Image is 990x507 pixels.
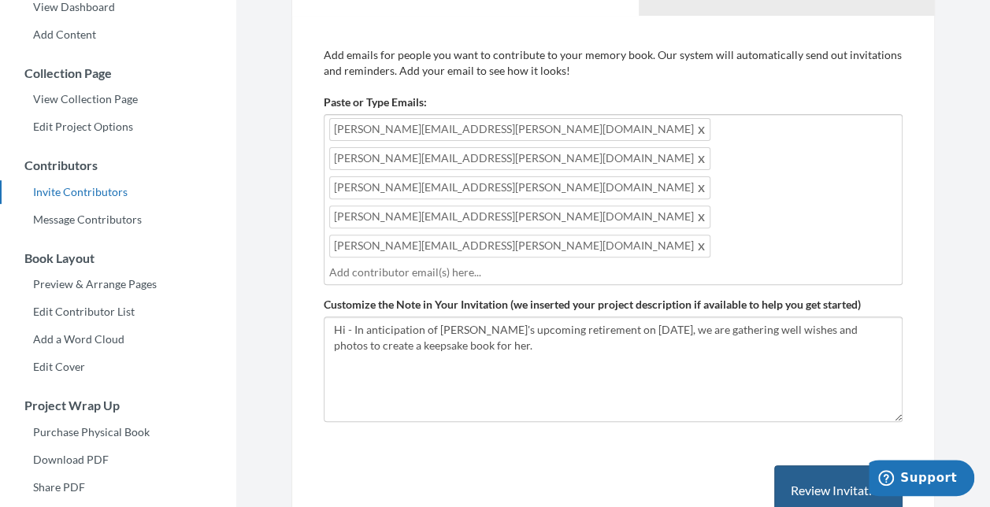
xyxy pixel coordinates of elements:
span: [PERSON_NAME][EMAIL_ADDRESS][PERSON_NAME][DOMAIN_NAME] [329,176,710,199]
p: Add emails for people you want to contribute to your memory book. Our system will automatically s... [324,47,903,79]
label: Customize the Note in Your Invitation (we inserted your project description if available to help ... [324,297,861,313]
iframe: Opens a widget where you can chat to one of our agents [869,460,974,499]
label: Paste or Type Emails: [324,94,427,110]
h3: Contributors [1,158,236,172]
textarea: Hi - In anticipation of [PERSON_NAME]'s upcoming retirement on [DATE], we are gathering well wish... [324,316,903,422]
span: [PERSON_NAME][EMAIL_ADDRESS][PERSON_NAME][DOMAIN_NAME] [329,235,710,257]
span: [PERSON_NAME][EMAIL_ADDRESS][PERSON_NAME][DOMAIN_NAME] [329,147,710,170]
h3: Book Layout [1,251,236,265]
h3: Collection Page [1,66,236,80]
span: [PERSON_NAME][EMAIL_ADDRESS][PERSON_NAME][DOMAIN_NAME] [329,118,710,141]
span: [PERSON_NAME][EMAIL_ADDRESS][PERSON_NAME][DOMAIN_NAME] [329,205,710,228]
input: Add contributor email(s) here... [329,264,897,281]
h3: Project Wrap Up [1,398,236,413]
